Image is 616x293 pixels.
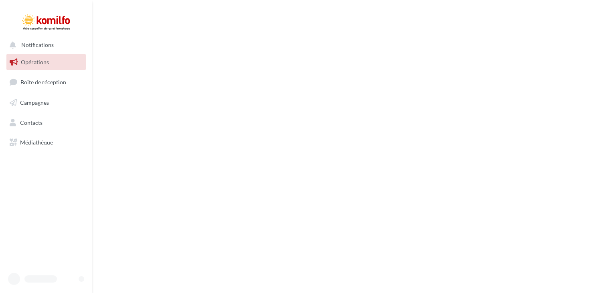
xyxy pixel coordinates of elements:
span: Campagnes [20,99,49,106]
a: Boîte de réception [5,73,87,91]
a: Opérations [5,54,87,71]
a: Contacts [5,114,87,131]
a: Médiathèque [5,134,87,151]
span: Médiathèque [20,139,53,146]
a: Campagnes [5,94,87,111]
span: Opérations [21,59,49,65]
span: Contacts [20,119,43,126]
span: Notifications [21,42,54,49]
span: Boîte de réception [20,79,66,85]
